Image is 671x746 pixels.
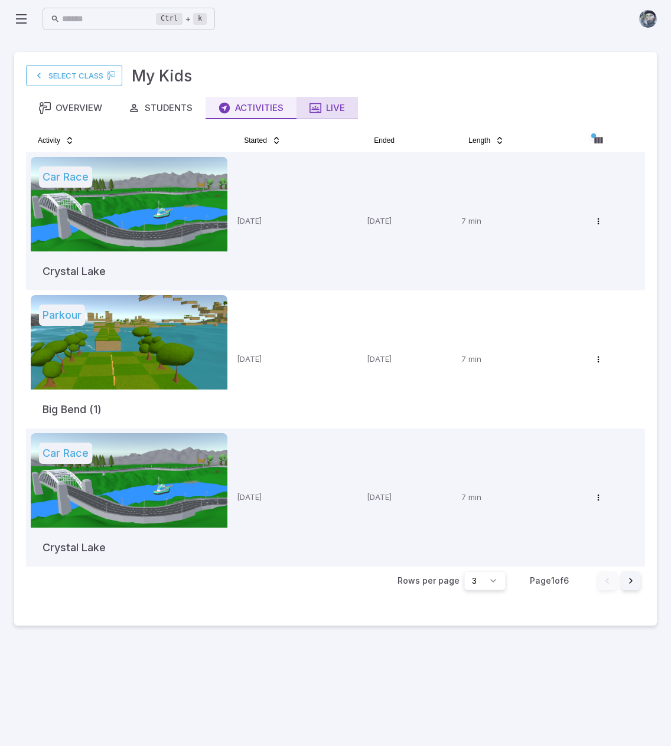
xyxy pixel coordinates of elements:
[156,12,207,26] div: +
[193,13,207,25] kbd: k
[367,492,452,503] p: Oct 8 3:37:13 PM
[39,102,102,114] div: Overview
[43,251,106,280] h5: Crystal Lake
[128,102,193,114] div: Students
[367,131,402,150] button: Ended
[31,131,82,150] button: Activity
[237,492,357,503] p: Oct 8 3:29:50 PM
[461,215,579,227] p: 7 min
[461,492,579,503] p: 7 min
[39,166,92,188] h5: Car Race
[43,390,102,418] h5: Big Bend (1)
[367,354,452,365] p: Oct 8 11:43:33 PM
[244,136,267,145] span: Started
[237,354,357,365] p: Oct 8 11:36:33 PM
[398,575,460,587] p: Rows per page
[374,136,395,145] span: Ended
[156,13,183,25] kbd: Ctrl
[639,10,657,28] img: andrew.jpg
[468,136,490,145] span: Length
[461,131,512,150] button: Length
[26,65,122,86] a: Select Class
[43,528,106,556] h5: Crystal Lake
[461,354,579,365] p: 7 min
[237,215,357,227] p: Oct 9 9:36:14 AM
[38,136,60,145] span: Activity
[520,575,579,587] div: Page 1 of 6
[219,102,284,114] div: Activities
[237,131,288,150] button: Started
[39,305,85,326] h5: Parkour
[310,102,345,114] div: Live
[39,443,92,464] h5: Car Race
[132,64,192,87] h3: My Kids
[367,215,452,227] p: Oct 9 9:36:18 AM
[589,131,608,150] button: Column visibility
